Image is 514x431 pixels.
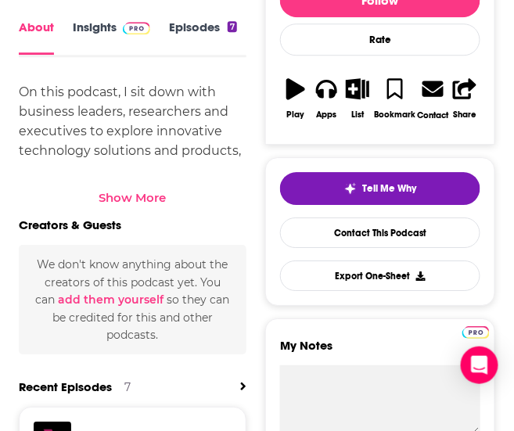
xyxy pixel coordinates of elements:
a: About [19,20,54,55]
h2: Creators & Guests [19,217,121,232]
a: Episodes7 [169,20,237,55]
a: Pro website [462,324,490,339]
button: Share [449,68,480,130]
button: tell me why sparkleTell Me Why [280,172,480,205]
a: Recent Episodes [19,379,112,394]
button: Apps [311,68,343,130]
button: List [343,68,374,129]
div: Open Intercom Messenger [461,347,498,384]
a: Contact This Podcast [280,217,480,248]
a: Contact [416,68,449,130]
div: Play [286,110,304,120]
span: Tell Me Why [363,182,417,195]
button: Export One-Sheet [280,260,480,291]
div: Bookmark [374,110,415,120]
a: InsightsPodchaser Pro [73,20,150,55]
button: add them yourself [58,293,164,306]
label: My Notes [280,338,480,365]
img: Podchaser Pro [462,326,490,339]
div: 7 [124,380,131,394]
div: Rate [280,23,480,56]
div: Apps [317,110,337,120]
button: Bookmark [373,68,416,130]
img: tell me why sparkle [344,182,357,195]
div: 7 [228,21,237,32]
div: List [351,110,364,120]
div: Contact [417,110,448,120]
button: Play [280,68,311,130]
span: We don't know anything about the creators of this podcast yet . You can so they can be credited f... [35,257,229,342]
a: View All [240,379,246,394]
img: Podchaser Pro [123,22,150,34]
div: Share [453,110,476,120]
